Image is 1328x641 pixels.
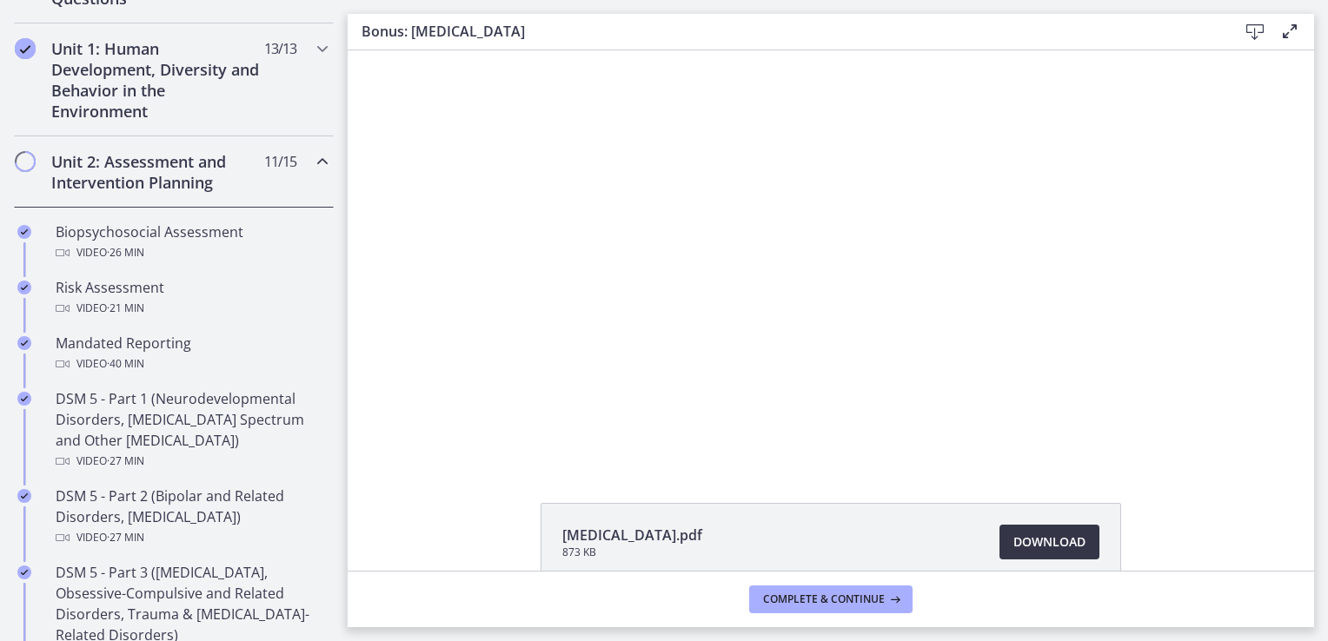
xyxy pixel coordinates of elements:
[56,298,327,319] div: Video
[362,21,1210,42] h3: Bonus: [MEDICAL_DATA]
[56,486,327,548] div: DSM 5 - Part 2 (Bipolar and Related Disorders, [MEDICAL_DATA])
[562,545,702,559] span: 873 KB
[107,527,144,548] span: · 27 min
[56,388,327,472] div: DSM 5 - Part 1 (Neurodevelopmental Disorders, [MEDICAL_DATA] Spectrum and Other [MEDICAL_DATA])
[107,451,144,472] span: · 27 min
[17,392,31,406] i: Completed
[348,50,1314,463] iframe: Video Lesson
[56,277,327,319] div: Risk Assessment
[107,242,144,263] span: · 26 min
[1013,532,1086,552] span: Download
[51,38,263,122] h2: Unit 1: Human Development, Diversity and Behavior in the Environment
[107,354,144,374] span: · 40 min
[56,451,327,472] div: Video
[562,525,702,545] span: [MEDICAL_DATA].pdf
[17,336,31,350] i: Completed
[264,151,296,172] span: 11 / 15
[763,592,885,606] span: Complete & continue
[51,151,263,193] h2: Unit 2: Assessment and Intervention Planning
[999,525,1099,559] a: Download
[17,565,31,579] i: Completed
[749,585,913,613] button: Complete & continue
[17,489,31,503] i: Completed
[56,333,327,374] div: Mandated Reporting
[17,225,31,239] i: Completed
[264,38,296,59] span: 13 / 13
[56,221,327,263] div: Biopsychosocial Assessment
[17,281,31,294] i: Completed
[15,38,36,59] i: Completed
[107,298,144,319] span: · 21 min
[56,354,327,374] div: Video
[56,527,327,548] div: Video
[56,242,327,263] div: Video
